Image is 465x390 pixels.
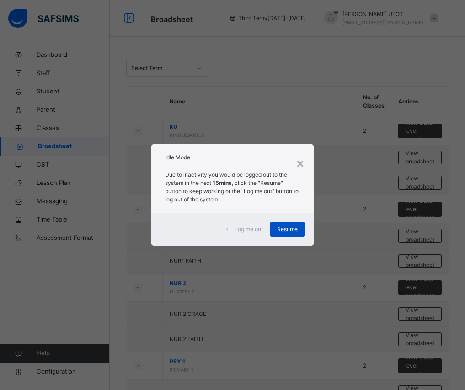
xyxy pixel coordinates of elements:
p: Due to inactivity you would be logged out to the system in the next , click the "Resume" button t... [165,171,300,204]
div: × [296,153,305,173]
span: Log me out [235,225,263,233]
strong: 15mins [213,179,232,186]
h2: Idle Mode [165,153,300,162]
span: Resume [277,225,298,233]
